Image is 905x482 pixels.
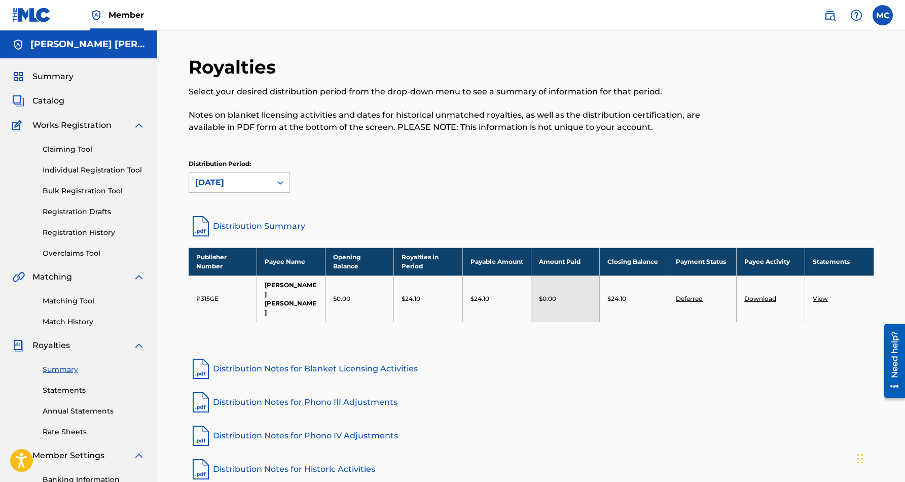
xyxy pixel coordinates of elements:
a: Registration History [43,227,145,238]
a: Distribution Notes for Blanket Licensing Activities [189,357,874,381]
img: help [850,9,862,21]
img: Matching [12,271,25,283]
p: Distribution Period: [189,159,290,168]
a: Distribution Notes for Phono IV Adjustments [189,424,874,448]
p: $0.00 [539,294,556,303]
h5: Michael Terrell Marquette clark [30,39,145,50]
img: Catalog [12,95,24,107]
img: MLC Logo [12,8,51,22]
a: Deferred [676,295,703,302]
td: P315GE [189,276,257,322]
img: Works Registration [12,119,25,131]
div: [DATE] [195,177,265,189]
img: pdf [189,457,213,481]
a: Overclaims Tool [43,248,145,259]
a: Match History [43,317,145,327]
iframe: Resource Center [877,320,905,402]
th: Payable Amount [462,248,531,276]
a: Download [744,295,776,302]
a: Statements [43,385,145,396]
a: Matching Tool [43,296,145,306]
th: Statements [805,248,874,276]
img: Accounts [12,39,24,51]
img: expand [133,119,145,131]
p: $24.10 [402,294,420,303]
a: Registration Drafts [43,206,145,217]
div: User Menu [873,5,893,25]
span: Works Registration [32,119,112,131]
th: Payee Activity [737,248,805,276]
a: Summary [43,364,145,375]
a: CatalogCatalog [12,95,64,107]
img: pdf [189,424,213,448]
p: $24.10 [470,294,489,303]
img: Summary [12,71,24,83]
th: Publisher Number [189,248,257,276]
img: pdf [189,357,213,381]
a: Claiming Tool [43,144,145,155]
h2: Royalties [189,56,281,79]
iframe: Chat Widget [854,433,905,482]
img: expand [133,271,145,283]
img: expand [133,450,145,462]
a: Public Search [820,5,840,25]
span: Royalties [32,339,70,352]
img: Royalties [12,339,24,352]
th: Closing Balance [599,248,668,276]
img: distribution-summary-pdf [189,214,213,238]
a: Distribution Summary [189,214,874,238]
p: Select your desired distribution period from the drop-down menu to see a summary of information f... [189,86,716,98]
a: Distribution Notes for Historic Activities [189,457,874,481]
div: Drag [857,443,863,474]
div: Help [846,5,866,25]
p: $24.10 [607,294,626,303]
img: expand [133,339,145,352]
td: [PERSON_NAME] [PERSON_NAME] [257,276,325,322]
a: Annual Statements [43,406,145,417]
th: Payment Status [668,248,736,276]
th: Opening Balance [325,248,394,276]
th: Payee Name [257,248,325,276]
th: Amount Paid [531,248,599,276]
a: View [813,295,828,302]
p: $0.00 [333,294,350,303]
a: Individual Registration Tool [43,165,145,176]
span: Catalog [32,95,64,107]
span: Member Settings [32,450,104,462]
img: search [824,9,836,21]
p: Notes on blanket licensing activities and dates for historical unmatched royalties, as well as th... [189,109,716,133]
a: Rate Sheets [43,427,145,437]
a: Distribution Notes for Phono III Adjustments [189,390,874,415]
a: SummarySummary [12,71,74,83]
th: Royalties in Period [394,248,462,276]
img: Member Settings [12,450,24,462]
img: Top Rightsholder [90,9,102,21]
span: Matching [32,271,72,283]
a: Bulk Registration Tool [43,186,145,196]
span: Summary [32,71,74,83]
span: Member [108,9,144,21]
img: pdf [189,390,213,415]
